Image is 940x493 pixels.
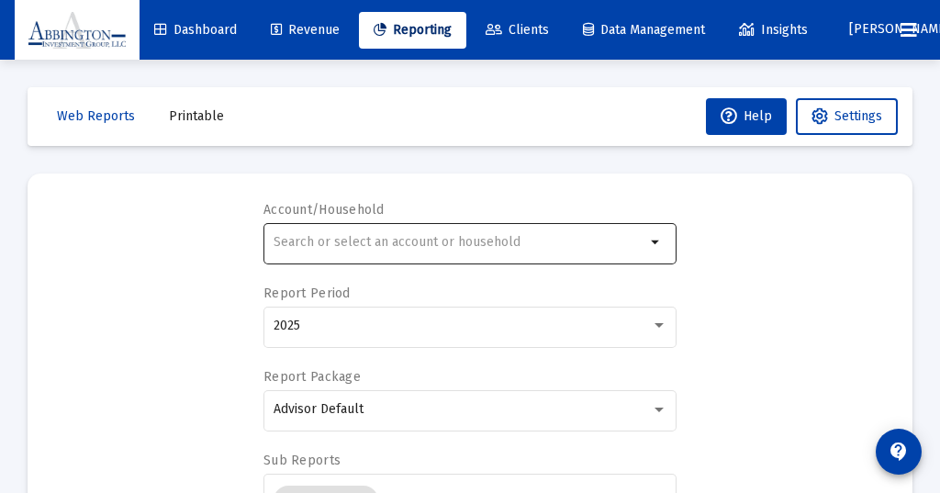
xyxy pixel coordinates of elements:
[583,22,705,38] span: Data Management
[834,108,882,124] span: Settings
[645,231,667,253] mat-icon: arrow_drop_down
[263,286,351,301] label: Report Period
[827,11,886,48] button: [PERSON_NAME]
[274,318,300,333] span: 2025
[140,12,252,49] a: Dashboard
[359,12,466,49] a: Reporting
[154,22,237,38] span: Dashboard
[263,369,361,385] label: Report Package
[274,401,364,417] span: Advisor Default
[42,98,150,135] button: Web Reports
[263,453,341,468] label: Sub Reports
[471,12,564,49] a: Clients
[796,98,898,135] button: Settings
[263,202,385,218] label: Account/Household
[721,108,772,124] span: Help
[739,22,808,38] span: Insights
[706,98,787,135] button: Help
[169,108,224,124] span: Printable
[274,235,645,250] input: Search or select an account or household
[57,108,135,124] span: Web Reports
[568,12,720,49] a: Data Management
[724,12,822,49] a: Insights
[486,22,549,38] span: Clients
[28,12,126,49] img: Dashboard
[374,22,452,38] span: Reporting
[271,22,340,38] span: Revenue
[154,98,239,135] button: Printable
[256,12,354,49] a: Revenue
[888,441,910,463] mat-icon: contact_support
